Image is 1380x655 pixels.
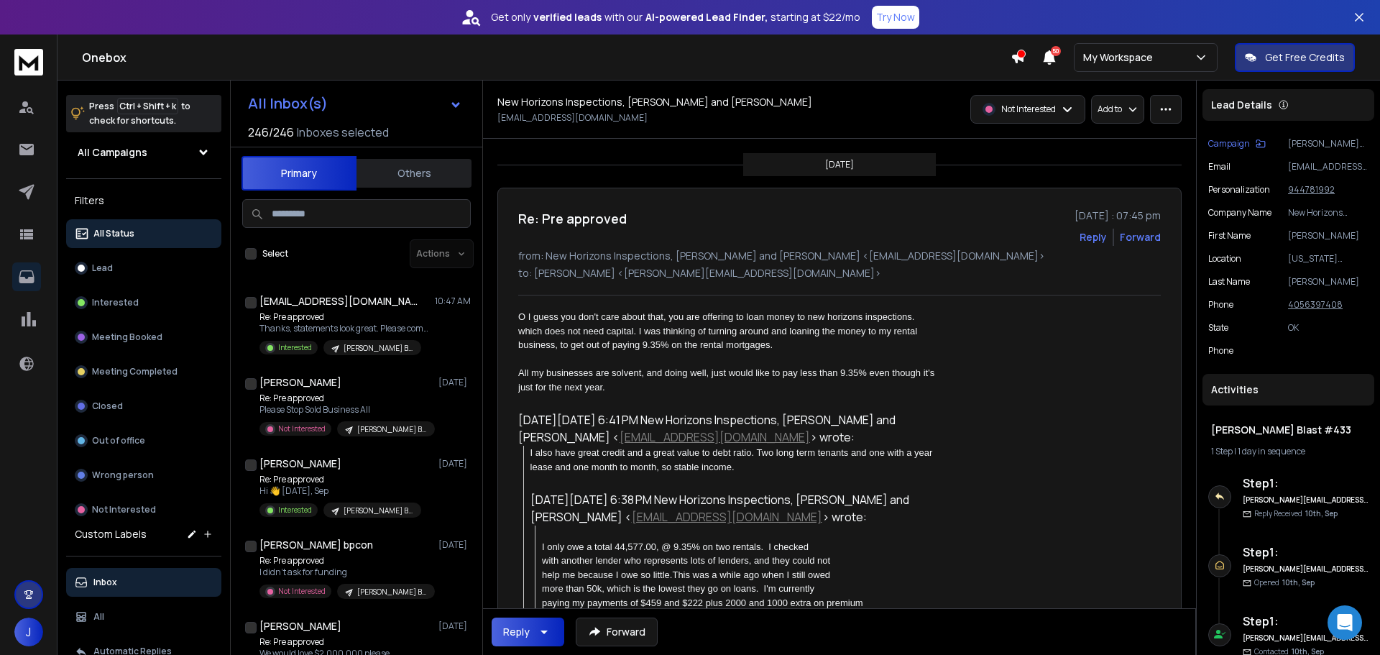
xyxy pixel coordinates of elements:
[530,491,938,526] div: [DATE][DATE] 6:38 PM New Horizons Inspections, [PERSON_NAME] and [PERSON_NAME] < > wrote:
[492,618,564,646] button: Reply
[1208,138,1250,150] p: Campaign
[518,249,1161,263] p: from: New Horizons Inspections, [PERSON_NAME] and [PERSON_NAME] <[EMAIL_ADDRESS][DOMAIN_NAME]>
[876,10,915,24] p: Try Now
[518,411,938,446] div: [DATE][DATE] 6:41 PM New Horizons Inspections, [PERSON_NAME] and [PERSON_NAME] < > wrote:
[1208,230,1251,242] p: First Name
[66,461,221,490] button: Wrong person
[497,112,648,124] p: [EMAIL_ADDRESS][DOMAIN_NAME]
[497,95,812,109] h1: New Horizons Inspections, [PERSON_NAME] and [PERSON_NAME]
[1051,46,1061,56] span: 50
[278,505,312,516] p: Interested
[1288,183,1335,196] tcxspan: Call 944781992 via 3CX
[259,375,341,390] h1: [PERSON_NAME]
[1243,475,1368,492] h6: Step 1 :
[356,157,471,189] button: Others
[1208,276,1250,288] p: Last Name
[93,611,104,623] p: All
[93,577,117,588] p: Inbox
[259,404,432,416] p: Please Stop Sold Business All
[1208,161,1230,173] p: Email
[278,423,326,434] p: Not Interested
[357,587,426,597] p: [PERSON_NAME] Blast #433
[14,49,43,75] img: logo
[66,288,221,317] button: Interested
[1120,230,1161,244] div: Forward
[438,458,471,470] p: [DATE]
[92,470,154,481] p: Wrong person
[278,586,326,597] p: Not Interested
[241,156,356,191] button: Primary
[1235,43,1355,72] button: Get Free Credits
[259,323,432,334] p: Thanks, statements look great. Please complete
[1208,184,1270,196] p: Personalization
[1001,104,1056,115] p: Not Interested
[66,138,221,167] button: All Campaigns
[1328,605,1362,640] div: Open Intercom Messenger
[872,6,919,29] button: Try Now
[259,485,421,497] p: Hi 👋 [DATE], Sep
[259,555,432,567] p: Re: Pre approved
[92,297,139,308] p: Interested
[259,538,373,552] h1: [PERSON_NAME] bpcon
[1243,495,1368,505] h6: [PERSON_NAME][EMAIL_ADDRESS][DOMAIN_NAME]
[78,145,147,160] h1: All Campaigns
[1208,253,1241,265] p: location
[259,567,432,578] p: I didn’t ask for funding
[1211,98,1272,112] p: Lead Details
[1243,633,1368,643] h6: [PERSON_NAME][EMAIL_ADDRESS][DOMAIN_NAME]
[66,568,221,597] button: Inbox
[632,509,822,525] a: [EMAIL_ADDRESS][DOMAIN_NAME]
[1288,230,1368,242] p: [PERSON_NAME]
[259,393,432,404] p: Re: Pre approved
[1243,613,1368,630] h6: Step 1 :
[92,262,113,274] p: Lead
[66,392,221,421] button: Closed
[1254,577,1315,588] p: Opened
[92,366,178,377] p: Meeting Completed
[92,331,162,343] p: Meeting Booked
[297,124,389,141] h3: Inboxes selected
[1288,207,1368,219] p: New Horizons Inspections L.L.C.
[14,618,43,646] span: J
[357,424,426,435] p: [PERSON_NAME] Blast #433
[262,248,288,260] label: Select
[259,311,432,323] p: Re: Pre approved
[1202,374,1374,406] div: Activities
[66,495,221,524] button: Not Interested
[66,603,221,631] button: All
[1288,298,1343,311] tcxspan: Call 4056397408 via 3CX
[1208,322,1228,334] p: State
[1211,445,1233,457] span: 1 Step
[75,527,147,541] h3: Custom Labels
[236,89,474,118] button: All Inbox(s)
[530,446,938,474] div: I also have great credit and a great value to debt ratio. Two long term tenants and one with a ye...
[1211,446,1366,457] div: |
[344,505,413,516] p: [PERSON_NAME] Blast #433
[1238,445,1305,457] span: 1 day in sequence
[1243,544,1368,561] h6: Step 1 :
[66,426,221,455] button: Out of office
[259,294,418,308] h1: [EMAIL_ADDRESS][DOMAIN_NAME]
[491,10,860,24] p: Get only with our starting at $22/mo
[1208,207,1271,219] p: Company Name
[620,429,810,445] a: [EMAIL_ADDRESS][DOMAIN_NAME]
[1080,230,1107,244] button: Reply
[82,49,1011,66] h1: Onebox
[259,457,341,471] h1: [PERSON_NAME]
[92,435,145,446] p: Out of office
[66,219,221,248] button: All Status
[1282,577,1315,587] span: 10th, Sep
[645,10,768,24] strong: AI-powered Lead Finder,
[1208,299,1233,311] p: Phone
[503,625,530,639] div: Reply
[1288,322,1368,334] p: OK
[92,400,123,412] p: Closed
[92,504,156,516] p: Not Interested
[1211,423,1366,437] h1: [PERSON_NAME] Blast #433
[278,342,312,353] p: Interested
[1265,50,1345,65] p: Get Free Credits
[518,209,627,229] h1: Re: Pre approved
[1288,276,1368,288] p: [PERSON_NAME]
[344,343,413,354] p: [PERSON_NAME] Blast #433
